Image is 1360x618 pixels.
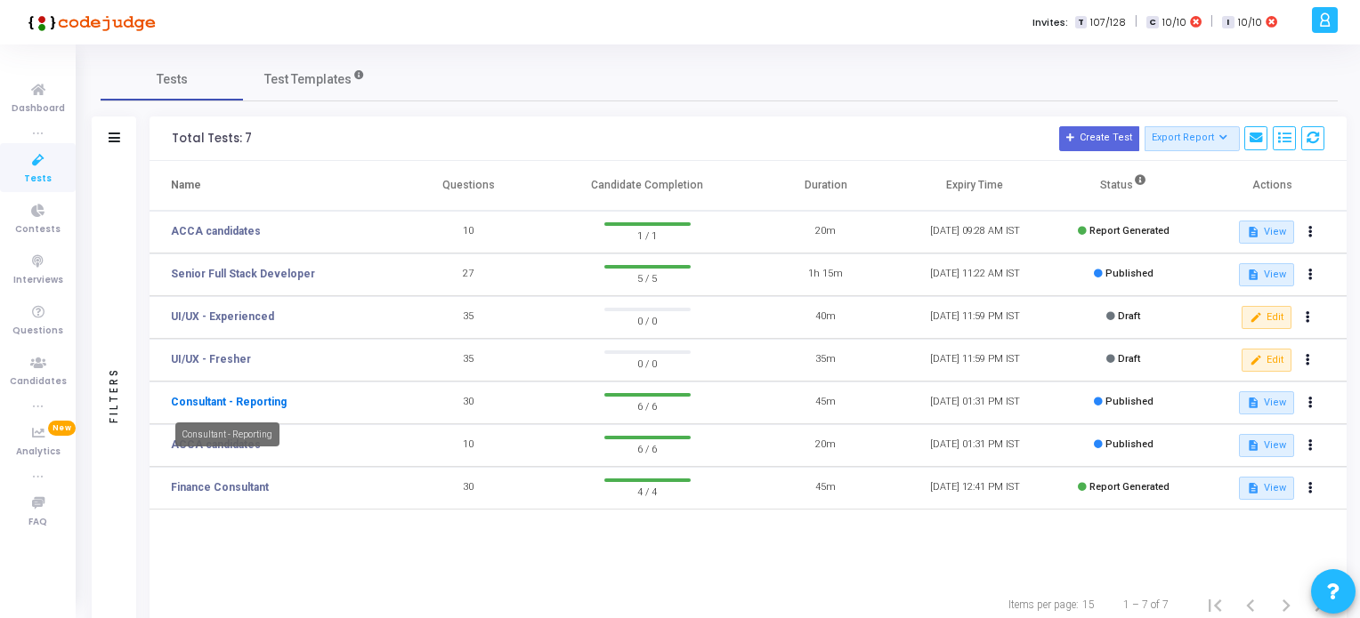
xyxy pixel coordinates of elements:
[171,266,315,282] a: Senior Full Stack Developer
[24,172,52,187] span: Tests
[901,161,1049,211] th: Expiry Time
[394,253,543,296] td: 27
[1008,597,1079,613] div: Items per page:
[1239,434,1293,457] button: View
[604,226,691,244] span: 1 / 1
[1105,268,1154,279] span: Published
[751,253,900,296] td: 1h 15m
[604,482,691,500] span: 4 / 4
[1145,126,1240,151] button: Export Report
[1247,482,1259,494] mat-icon: description
[1239,391,1293,414] button: View
[394,339,543,381] td: 35
[901,296,1049,339] td: [DATE] 11:59 PM IST
[171,309,274,325] a: UI/UX - Experienced
[48,421,76,436] span: New
[1239,221,1293,244] button: View
[1118,353,1140,365] span: Draft
[16,445,61,460] span: Analytics
[1105,438,1154,450] span: Published
[901,467,1049,510] td: [DATE] 12:41 PM IST
[901,339,1049,381] td: [DATE] 11:59 PM IST
[1082,597,1095,613] div: 15
[1090,15,1126,30] span: 107/128
[171,223,261,239] a: ACCA candidates
[1049,161,1198,211] th: Status
[604,439,691,457] span: 6 / 6
[28,515,47,530] span: FAQ
[1146,16,1158,29] span: C
[1075,16,1087,29] span: T
[604,354,691,372] span: 0 / 0
[22,4,156,40] img: logo
[751,296,900,339] td: 40m
[1089,481,1170,493] span: Report Generated
[394,381,543,424] td: 30
[1238,15,1262,30] span: 10/10
[106,297,122,493] div: Filters
[1059,126,1139,151] button: Create Test
[171,479,269,495] a: Finance Consultant
[15,222,61,237] span: Contests
[1089,225,1170,237] span: Report Generated
[150,161,394,211] th: Name
[1250,311,1262,324] mat-icon: edit
[1250,354,1262,366] mat-icon: edit
[1239,477,1293,500] button: View
[901,211,1049,253] td: [DATE] 09:28 AM IST
[1242,306,1291,329] button: Edit
[901,381,1049,424] td: [DATE] 01:31 PM IST
[604,397,691,414] span: 6 / 6
[1239,263,1293,286] button: View
[1247,397,1259,409] mat-icon: description
[1198,161,1347,211] th: Actions
[1247,439,1259,452] mat-icon: description
[751,381,900,424] td: 45m
[171,351,251,367] a: UI/UX - Fresher
[394,296,543,339] td: 35
[1032,15,1068,30] label: Invites:
[751,467,900,510] td: 45m
[172,132,252,146] div: Total Tests: 7
[751,161,900,211] th: Duration
[13,273,63,288] span: Interviews
[12,324,63,339] span: Questions
[1105,396,1154,407] span: Published
[604,269,691,286] span: 5 / 5
[264,70,352,89] span: Test Templates
[1118,310,1140,322] span: Draft
[604,311,691,329] span: 0 / 0
[1222,16,1234,29] span: I
[171,394,287,410] a: Consultant - Reporting
[1242,349,1291,372] button: Edit
[394,161,543,211] th: Questions
[751,339,900,381] td: 35m
[394,424,543,467] td: 10
[157,70,188,89] span: Tests
[394,467,543,510] td: 30
[1123,597,1169,613] div: 1 – 7 of 7
[175,422,279,446] div: Consultant - Reporting
[1247,226,1259,238] mat-icon: description
[751,424,900,467] td: 20m
[12,101,65,116] span: Dashboard
[901,253,1049,296] td: [DATE] 11:22 AM IST
[394,211,543,253] td: 10
[1135,12,1137,31] span: |
[1247,269,1259,281] mat-icon: description
[543,161,751,211] th: Candidate Completion
[901,424,1049,467] td: [DATE] 01:31 PM IST
[10,374,67,389] span: Candidates
[751,211,900,253] td: 20m
[1162,15,1186,30] span: 10/10
[1210,12,1213,31] span: |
